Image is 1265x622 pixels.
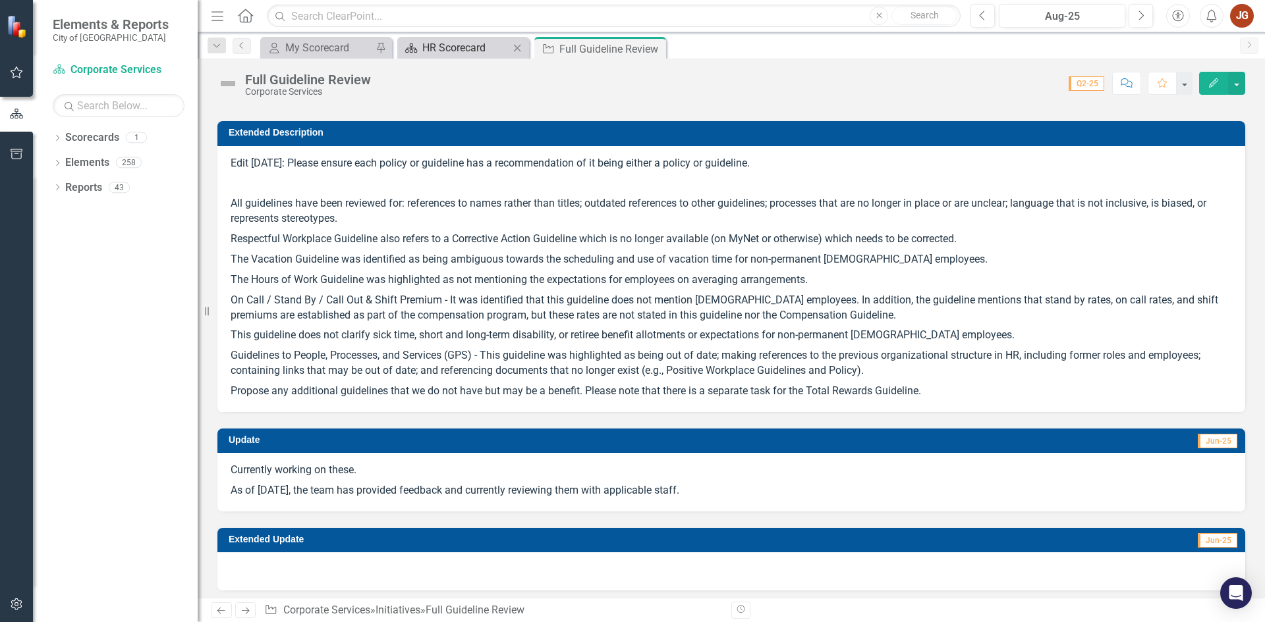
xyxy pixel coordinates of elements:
[231,346,1232,381] p: Guidelines to People, Processes, and Services (GPS) - This guideline was highlighted as being out...
[65,130,119,145] a: Scorecards
[267,5,961,28] input: Search ClearPoint...
[1198,533,1237,548] span: Jun-25
[231,480,1232,498] p: As of [DATE], the team has provided feedback and currently reviewing them with applicable staff.
[231,249,1232,270] p: The Vacation Guideline was identified as being ambiguous towards the scheduling and use of vacati...
[53,32,169,43] small: City of [GEOGRAPHIC_DATA]
[911,10,939,20] span: Search
[7,15,30,38] img: ClearPoint Strategy
[229,534,884,544] h3: Extended Update
[126,132,147,143] div: 1
[231,463,1232,480] p: Currently working on these.
[559,41,663,57] div: Full Guideline Review
[231,194,1232,229] p: All guidelines have been reviewed for: references to names rather than titles; outdated reference...
[426,604,524,616] div: Full Guideline Review
[53,63,184,78] a: Corporate Services
[231,290,1232,326] p: On Call / Stand By / Call Out & Shift Premium - It was identified that this guideline does not me...
[229,435,667,445] h3: Update
[229,128,1239,138] h3: Extended Description
[109,182,130,193] div: 43
[231,325,1232,346] p: This guideline does not clarify sick time, short and long-term disability, or retiree benefit all...
[422,39,509,56] div: HR Scorecard
[116,157,142,168] div: 258
[245,87,371,97] div: Corporate Services
[285,39,372,56] div: My Scorecard
[1003,9,1121,24] div: Aug-25
[376,604,420,616] a: Initiatives
[999,4,1125,28] button: Aug-25
[1230,4,1254,28] button: JG
[401,39,509,56] a: HR Scorecard
[283,604,370,616] a: Corporate Services
[217,73,239,94] img: Not Defined
[231,381,1232,399] p: Propose any additional guidelines that we do not have but may be a benefit. Please note that ther...
[231,270,1232,290] p: The Hours of Work Guideline was highlighted as not mentioning the expectations for employees on a...
[1069,76,1104,91] span: Q2-25
[264,603,721,618] div: » »
[53,16,169,32] span: Elements & Reports
[264,39,372,56] a: My Scorecard
[1198,434,1237,448] span: Jun-25
[231,229,1232,249] p: Respectful Workplace Guideline also refers to a Corrective Action Guideline which is no longer av...
[1220,577,1252,609] div: Open Intercom Messenger
[65,180,102,195] a: Reports
[231,156,1232,174] p: Edit [DATE]: Please ensure each policy or guideline has a recommendation of it being either a pol...
[245,72,371,87] div: Full Guideline Review
[65,155,109,170] a: Elements
[891,7,957,25] button: Search
[53,94,184,117] input: Search Below...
